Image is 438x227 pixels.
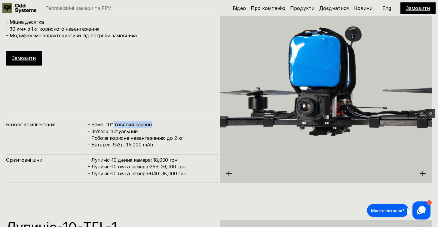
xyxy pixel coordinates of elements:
h4: Лупиніс-10 нічна камера-256: 26,000 грн [91,163,213,170]
h4: – Міцна десятка – 30 км+ з 1кг корисного навантаження – Модифікуємо характеристики під потреби за... [6,19,213,39]
p: Тепловізійні камери та FPV [45,6,111,11]
h4: – [88,134,90,141]
h4: Батарея: 6s3p, 15,000 mAh [91,141,213,148]
h4: – [88,163,90,170]
a: Замовити [406,5,430,11]
h4: Зв’язок: актуальний [91,128,213,135]
a: Про компанію [251,5,285,11]
p: Eng [382,6,391,11]
h4: – [88,128,90,134]
h4: Рама: 10’’ товстий карбон [91,121,213,128]
h4: Робоче корисне навантаження: до 2 кг [91,135,213,141]
a: Новини [354,5,372,11]
h4: Лупиніс-10 денна камера: 18,000 грн [91,157,213,163]
h4: Лупиніс-10 нічна камера-640: 38,000 грн [91,170,213,177]
h4: – [88,170,90,176]
a: Замовити [12,55,36,61]
iframe: HelpCrunch [366,200,432,221]
h4: – [88,141,90,148]
h4: Орієнтовні ціни [6,157,87,163]
a: Відео [233,5,246,11]
a: Продукти [290,5,314,11]
a: Доєднатися [319,5,349,11]
h4: – [88,156,90,163]
h4: Базова комплектація [6,121,87,128]
h4: – [88,121,90,127]
button: Edit Framer Content [426,109,435,118]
